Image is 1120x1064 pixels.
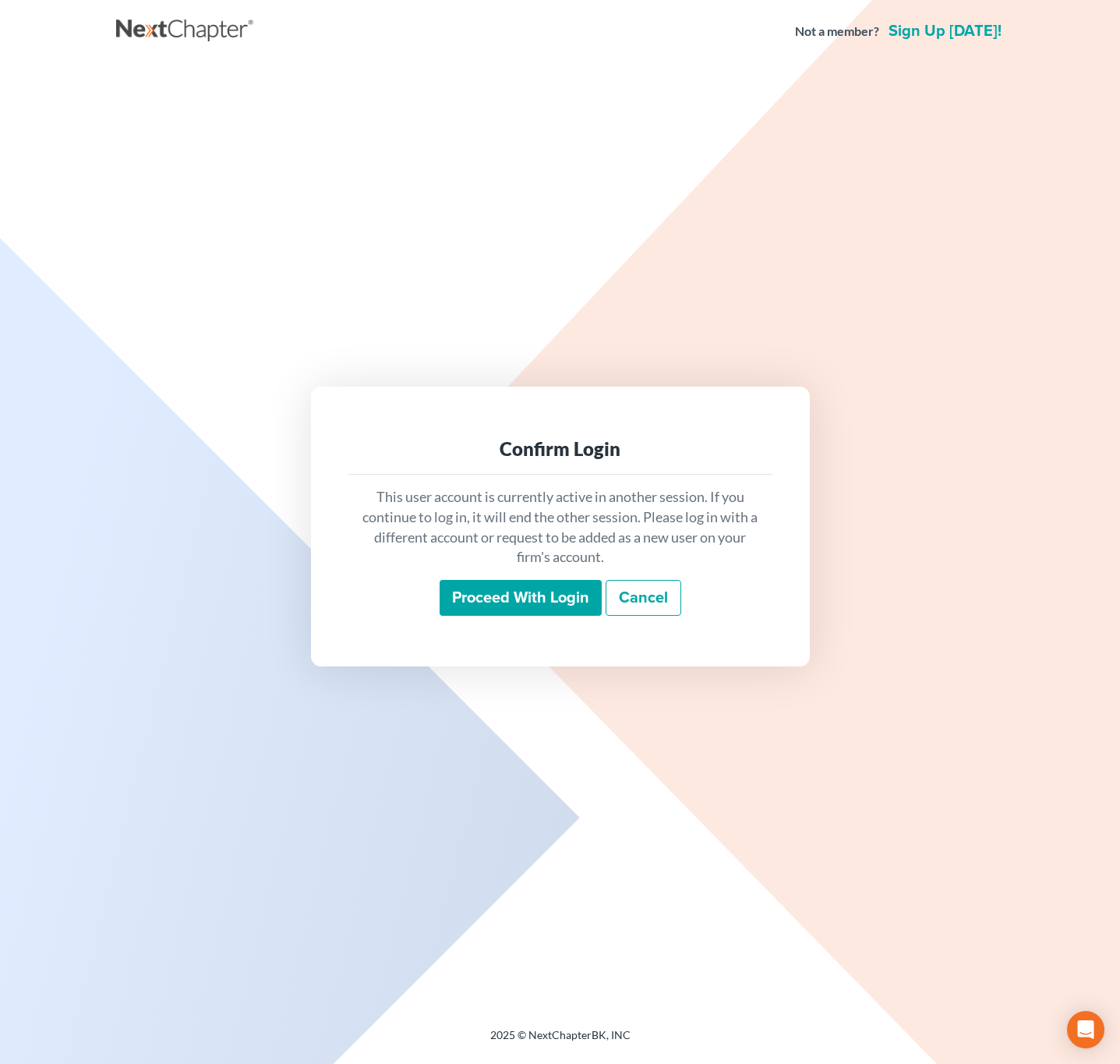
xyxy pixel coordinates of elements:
a: Sign up [DATE]! [885,23,1005,39]
div: Confirm Login [361,437,760,461]
a: Cancel [606,580,681,616]
div: Open Intercom Messenger [1067,1011,1104,1048]
strong: Not a member? [795,23,879,41]
input: Proceed with login [440,580,602,616]
div: 2025 © NextChapterBK, INC [116,1027,1005,1055]
p: This user account is currently active in another session. If you continue to log in, it will end ... [361,487,760,567]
